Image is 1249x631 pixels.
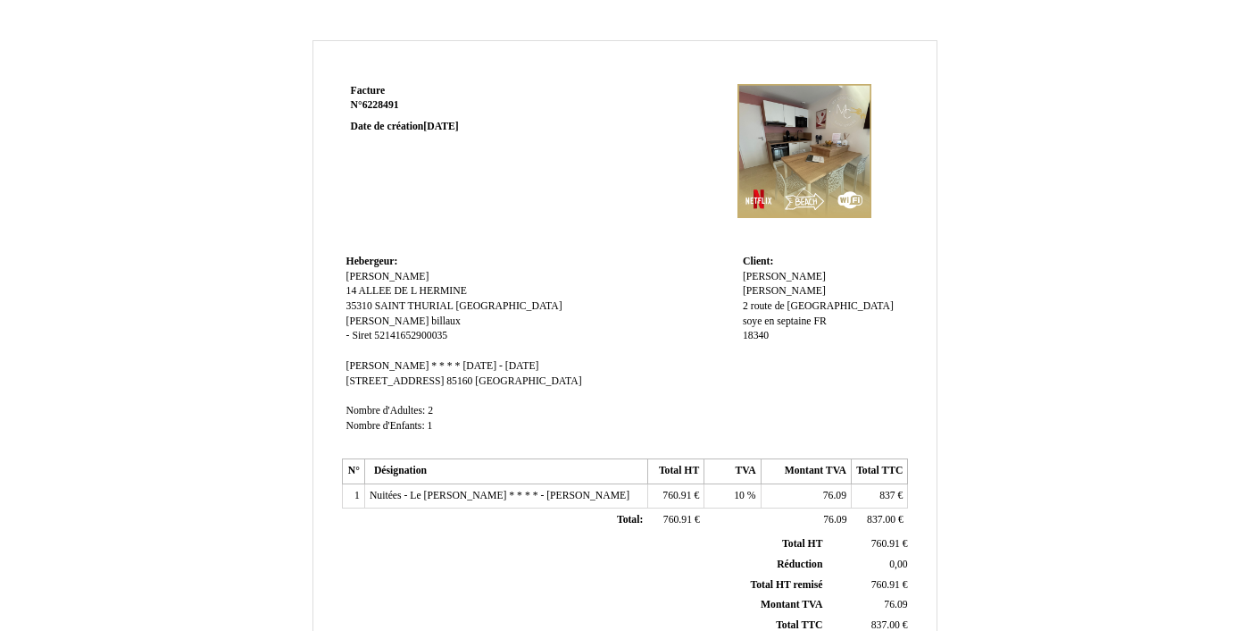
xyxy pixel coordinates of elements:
strong: Date de création [351,121,459,132]
span: Siret 52141652900035 [352,330,447,341]
span: 760.91 [871,538,900,550]
span: 6228491 [362,99,399,111]
span: Client: [743,256,773,267]
span: [PERSON_NAME] [743,271,826,282]
span: 837 [879,490,895,501]
span: 35310 [346,300,372,312]
span: 18340 [743,330,769,341]
span: - [346,330,350,341]
span: Nombre d'Adultes: [346,405,426,416]
span: 0,00 [889,559,907,570]
span: 760.91 [662,490,691,501]
span: Facture [351,85,386,97]
td: € [826,575,911,595]
span: [DATE] [423,121,458,132]
span: billaux [431,315,460,327]
span: [PERSON_NAME] * * * * [346,360,461,372]
td: € [647,484,704,509]
th: Montant TVA [761,459,851,484]
span: Nombre d'Enfants: [346,420,425,432]
span: 10 [734,490,745,501]
span: 76.09 [823,514,846,526]
th: Désignation [364,459,647,484]
th: Total HT [647,459,704,484]
span: [STREET_ADDRESS] [346,375,445,387]
span: SAINT THURIAL [375,300,454,312]
th: TVA [704,459,761,484]
span: FR [813,315,826,327]
span: [PERSON_NAME] [743,285,826,297]
td: € [852,484,908,509]
span: Total TTC [776,619,822,631]
span: Nuitées - Le [PERSON_NAME] * * * * - [PERSON_NAME] [370,490,629,501]
span: soye en septaine [743,315,812,327]
span: 837.00 [867,514,895,526]
span: 2 [428,405,433,416]
span: 76.09 [884,599,907,610]
td: % [704,484,761,509]
td: € [826,534,911,554]
span: 14 ALLEE DE L HERMINE [346,285,467,297]
span: Montant TVA [761,599,822,610]
th: N° [342,459,364,484]
span: [GEOGRAPHIC_DATA] [455,300,562,312]
span: [GEOGRAPHIC_DATA] [475,375,581,387]
span: Hebergeur: [346,256,398,267]
td: € [852,509,908,534]
span: 760.91 [663,514,692,526]
span: Total HT remisé [750,579,822,591]
span: 837.00 [871,619,900,631]
td: € [647,509,704,534]
th: Total TTC [852,459,908,484]
span: 85160 [446,375,472,387]
span: Total: [617,514,643,526]
span: [DATE] - [DATE] [462,360,538,372]
strong: N° [351,98,564,113]
span: Réduction [777,559,822,570]
span: 76.09 [823,490,846,501]
td: 1 [342,484,364,509]
span: [PERSON_NAME] [346,271,429,282]
span: 2 route de [GEOGRAPHIC_DATA] [743,300,894,312]
span: 760.91 [871,579,900,591]
span: 1 [428,420,433,432]
img: logo [705,84,903,218]
span: [PERSON_NAME] [346,315,429,327]
span: Total HT [782,538,822,550]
